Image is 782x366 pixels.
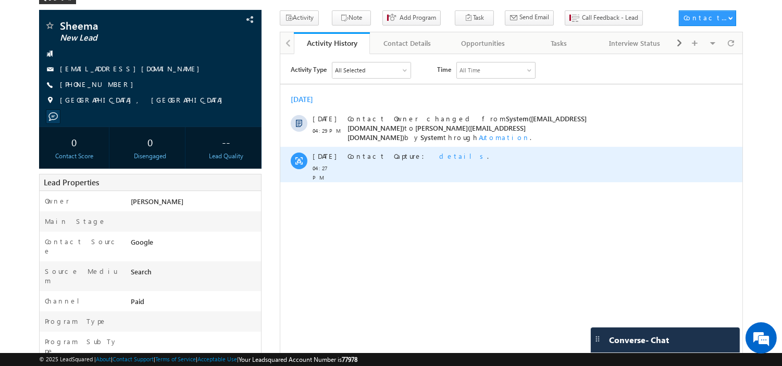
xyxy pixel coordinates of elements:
[530,37,588,49] div: Tasks
[45,267,120,285] label: Source Medium
[128,267,261,281] div: Search
[67,97,406,107] div: .
[382,10,441,26] button: Add Program
[505,10,554,26] button: Send Email
[10,41,44,50] div: [DATE]
[342,356,357,363] span: 77978
[60,80,139,90] span: [PHONE_NUMBER]
[519,12,549,22] span: Send Email
[67,69,245,87] span: [PERSON_NAME]([EMAIL_ADDRESS][DOMAIN_NAME])
[52,8,130,24] div: All Selected
[605,37,663,49] div: Interview Status
[332,10,371,26] button: Note
[128,237,261,251] div: Google
[118,132,182,152] div: 0
[155,356,196,362] a: Terms of Service
[378,37,436,49] div: Contact Details
[157,8,171,23] span: Time
[684,13,728,22] div: Contact Actions
[302,38,362,48] div: Activity History
[67,97,151,106] span: Contact Capture:
[370,32,445,54] a: Contact Details
[522,32,597,54] a: Tasks
[96,356,111,362] a: About
[194,152,258,161] div: Lead Quality
[239,356,357,363] span: Your Leadsquared Account Number is
[45,237,120,256] label: Contact Source
[60,64,205,73] a: [EMAIL_ADDRESS][DOMAIN_NAME]
[179,11,200,21] div: All Time
[445,32,521,54] a: Opportunities
[44,177,99,187] span: Lead Properties
[45,337,120,356] label: Program SubType
[198,79,250,87] span: Automation
[294,32,369,54] a: Activity History
[131,197,183,206] span: [PERSON_NAME]
[32,97,56,107] span: [DATE]
[400,13,436,22] span: Add Program
[42,152,106,161] div: Contact Score
[609,335,669,345] span: Converse - Chat
[60,20,198,31] span: Sheema
[67,60,306,78] span: System([EMAIL_ADDRESS][DOMAIN_NAME])
[455,10,494,26] button: Task
[597,32,673,54] a: Interview Status
[128,296,261,311] div: Paid
[55,11,85,21] div: All Selected
[582,13,638,22] span: Call Feedback - Lead
[32,72,64,81] span: 04:29 PM
[42,132,106,152] div: 0
[118,152,182,161] div: Disengaged
[39,355,357,364] span: © 2025 LeadSquared | | | | |
[280,10,319,26] button: Activity
[45,296,88,306] label: Channel
[593,335,602,343] img: carter-drag
[32,60,56,69] span: [DATE]
[197,356,237,362] a: Acceptable Use
[113,356,154,362] a: Contact Support
[679,10,736,26] button: Contact Actions
[159,97,207,106] span: details
[60,95,228,106] span: [GEOGRAPHIC_DATA], [GEOGRAPHIC_DATA]
[565,10,643,26] button: Call Feedback - Lead
[45,196,69,206] label: Owner
[140,79,163,87] span: System
[32,109,64,128] span: 04:27 PM
[454,37,512,49] div: Opportunities
[67,60,306,87] span: Contact Owner changed from to by through .
[45,217,106,226] label: Main Stage
[194,132,258,152] div: --
[45,317,107,326] label: Program Type
[10,8,46,23] span: Activity Type
[60,33,198,43] span: New Lead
